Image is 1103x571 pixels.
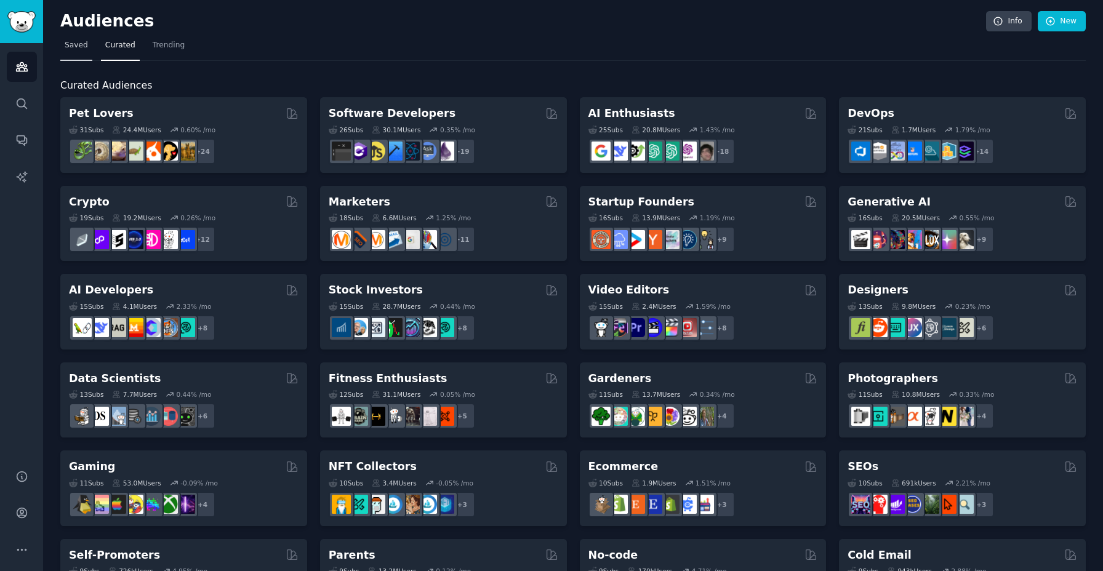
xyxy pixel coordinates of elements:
span: Trending [153,40,185,51]
div: + 6 [190,403,215,429]
div: 11 Sub s [69,479,103,487]
div: 1.43 % /mo [700,126,735,134]
div: + 3 [449,492,475,517]
img: content_marketing [332,230,351,249]
a: New [1038,11,1086,32]
img: linux_gaming [73,495,92,514]
img: statistics [107,407,126,426]
img: aivideo [851,230,870,249]
img: dividends [332,318,351,337]
div: 10.8M Users [891,390,940,399]
div: 691k Users [891,479,936,487]
img: datasets [159,407,178,426]
div: 26 Sub s [329,126,363,134]
div: 21 Sub s [848,126,882,134]
div: 30.1M Users [372,126,420,134]
h2: Startup Founders [588,194,694,210]
img: leopardgeckos [107,142,126,161]
img: physicaltherapy [418,407,437,426]
div: 1.9M Users [632,479,676,487]
div: + 19 [449,138,475,164]
img: dataengineering [124,407,143,426]
div: 19.2M Users [112,214,161,222]
div: 0.33 % /mo [959,390,994,399]
img: CozyGamers [90,495,109,514]
h2: Parents [329,548,375,563]
img: ecommercemarketing [678,495,697,514]
a: Trending [148,36,189,61]
img: GoogleSearchConsole [937,495,957,514]
div: 10 Sub s [329,479,363,487]
div: 9.8M Users [891,302,936,311]
div: 13.7M Users [632,390,680,399]
img: OpenSeaNFT [383,495,403,514]
div: 10 Sub s [848,479,882,487]
img: UI_Design [886,318,905,337]
img: NFTMarketplace [349,495,368,514]
img: OnlineMarketing [435,230,454,249]
div: 16 Sub s [848,214,882,222]
img: OpenAIDev [678,142,697,161]
img: GardeningUK [643,407,662,426]
img: AskComputerScience [418,142,437,161]
img: ecommerce_growth [695,495,714,514]
div: + 12 [190,226,215,252]
img: postproduction [695,318,714,337]
a: Info [986,11,1032,32]
img: AItoolsCatalog [626,142,645,161]
div: 24.4M Users [112,126,161,134]
div: 0.44 % /mo [177,390,212,399]
div: + 18 [709,138,735,164]
img: GamerPals [124,495,143,514]
div: + 24 [190,138,215,164]
img: SEO_Digital_Marketing [851,495,870,514]
img: shopify [609,495,628,514]
img: data [176,407,195,426]
img: chatgpt_prompts_ [660,142,680,161]
img: EtsySellers [643,495,662,514]
img: analog [851,407,870,426]
div: 1.7M Users [891,126,936,134]
img: Entrepreneurship [678,230,697,249]
img: seogrowth [886,495,905,514]
div: 0.23 % /mo [955,302,990,311]
img: Emailmarketing [383,230,403,249]
h2: Gaming [69,459,115,474]
img: flowers [660,407,680,426]
img: ValueInvesting [349,318,368,337]
img: Local_SEO [920,495,939,514]
img: iOSProgramming [383,142,403,161]
img: dogbreed [176,142,195,161]
a: Curated [101,36,140,61]
img: ycombinator [643,230,662,249]
div: 13 Sub s [848,302,882,311]
span: Saved [65,40,88,51]
div: 15 Sub s [329,302,363,311]
h2: Ecommerce [588,459,659,474]
img: AskMarketing [366,230,385,249]
img: userexperience [920,318,939,337]
div: 7.7M Users [112,390,157,399]
h2: Fitness Enthusiasts [329,371,447,386]
img: DeepSeek [609,142,628,161]
img: cockatiel [142,142,161,161]
div: + 14 [968,138,994,164]
img: datascience [90,407,109,426]
div: -0.05 % /mo [436,479,473,487]
img: azuredevops [851,142,870,161]
img: starryai [937,230,957,249]
img: learndesign [937,318,957,337]
div: 1.51 % /mo [696,479,731,487]
div: 20.8M Users [632,126,680,134]
img: personaltraining [435,407,454,426]
img: gamers [142,495,161,514]
img: Rag [107,318,126,337]
h2: Crypto [69,194,110,210]
img: technicalanalysis [435,318,454,337]
img: csharp [349,142,368,161]
img: DigitalItems [435,495,454,514]
img: premiere [626,318,645,337]
img: defi_ [176,230,195,249]
span: Curated [105,40,135,51]
img: turtle [124,142,143,161]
